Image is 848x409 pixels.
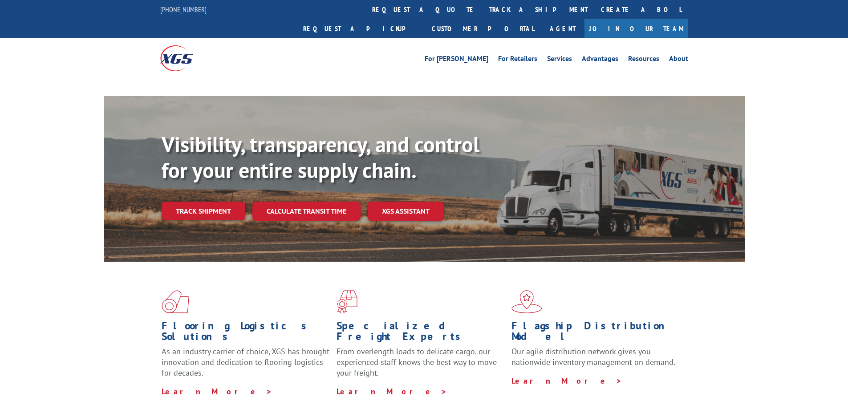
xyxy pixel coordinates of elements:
[337,290,357,313] img: xgs-icon-focused-on-flooring-red
[337,320,505,346] h1: Specialized Freight Experts
[541,19,584,38] a: Agent
[628,55,659,65] a: Resources
[547,55,572,65] a: Services
[669,55,688,65] a: About
[337,386,447,397] a: Learn More >
[296,19,425,38] a: Request a pickup
[511,376,622,386] a: Learn More >
[162,346,329,378] span: As an industry carrier of choice, XGS has brought innovation and dedication to flooring logistics...
[425,19,541,38] a: Customer Portal
[582,55,618,65] a: Advantages
[511,320,680,346] h1: Flagship Distribution Model
[498,55,537,65] a: For Retailers
[584,19,688,38] a: Join Our Team
[368,202,444,221] a: XGS ASSISTANT
[162,202,245,220] a: Track shipment
[160,5,207,14] a: [PHONE_NUMBER]
[337,346,505,386] p: From overlength loads to delicate cargo, our experienced staff knows the best way to move your fr...
[162,290,189,313] img: xgs-icon-total-supply-chain-intelligence-red
[252,202,361,221] a: Calculate transit time
[425,55,488,65] a: For [PERSON_NAME]
[511,346,675,367] span: Our agile distribution network gives you nationwide inventory management on demand.
[162,320,330,346] h1: Flooring Logistics Solutions
[162,386,272,397] a: Learn More >
[162,130,479,184] b: Visibility, transparency, and control for your entire supply chain.
[511,290,542,313] img: xgs-icon-flagship-distribution-model-red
